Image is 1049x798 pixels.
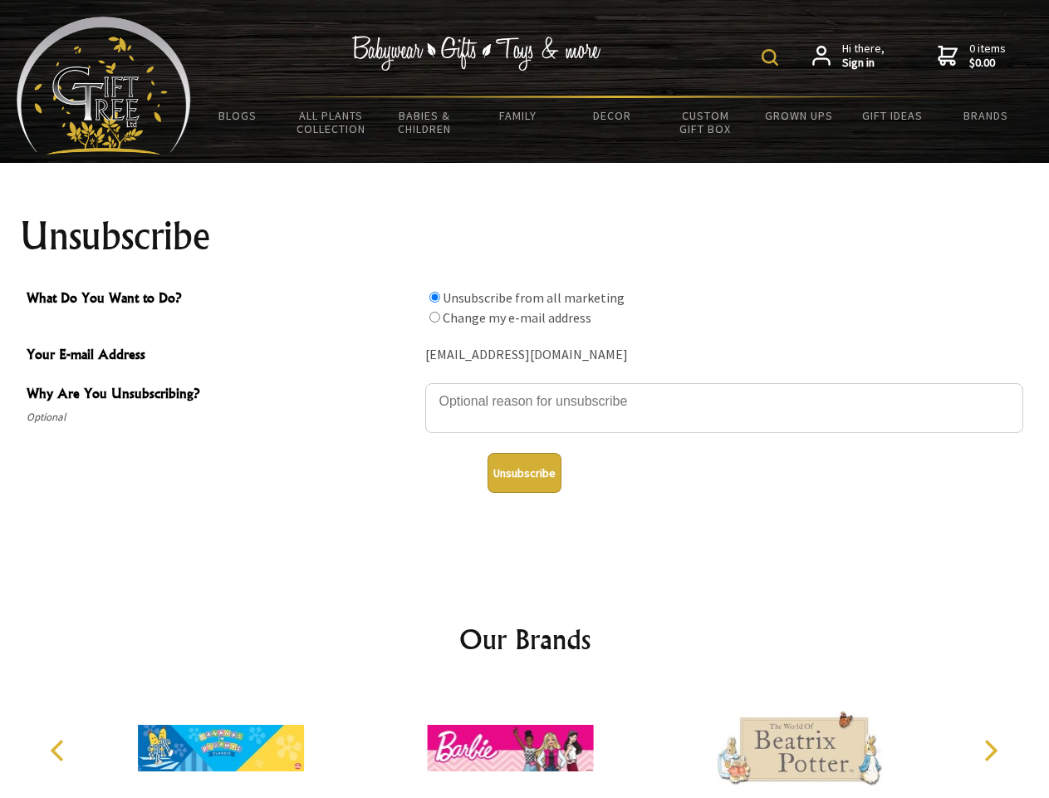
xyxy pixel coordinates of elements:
span: Your E-mail Address [27,344,417,368]
label: Change my e-mail address [443,309,591,326]
a: Custom Gift Box [659,98,752,146]
a: BLOGS [191,98,285,133]
strong: $0.00 [969,56,1006,71]
h2: Our Brands [33,619,1017,659]
strong: Sign in [842,56,885,71]
a: All Plants Collection [285,98,379,146]
a: 0 items$0.00 [938,42,1006,71]
label: Unsubscribe from all marketing [443,289,625,306]
a: Decor [565,98,659,133]
a: Hi there,Sign in [812,42,885,71]
a: Grown Ups [752,98,846,133]
textarea: Why Are You Unsubscribing? [425,383,1023,433]
h1: Unsubscribe [20,216,1030,256]
img: Babyware - Gifts - Toys and more... [17,17,191,155]
div: [EMAIL_ADDRESS][DOMAIN_NAME] [425,342,1023,368]
span: What Do You Want to Do? [27,288,417,312]
img: Babywear - Gifts - Toys & more [352,36,601,71]
span: Optional [27,407,417,427]
a: Family [472,98,566,133]
input: What Do You Want to Do? [429,292,440,303]
span: Hi there, [842,42,885,71]
button: Unsubscribe [488,453,561,493]
button: Previous [42,732,78,769]
input: What Do You Want to Do? [429,312,440,323]
span: Why Are You Unsubscribing? [27,383,417,407]
a: Brands [939,98,1033,133]
span: 0 items [969,41,1006,71]
img: product search [762,49,778,66]
a: Babies & Children [378,98,472,146]
button: Next [972,732,1008,769]
a: Gift Ideas [846,98,939,133]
